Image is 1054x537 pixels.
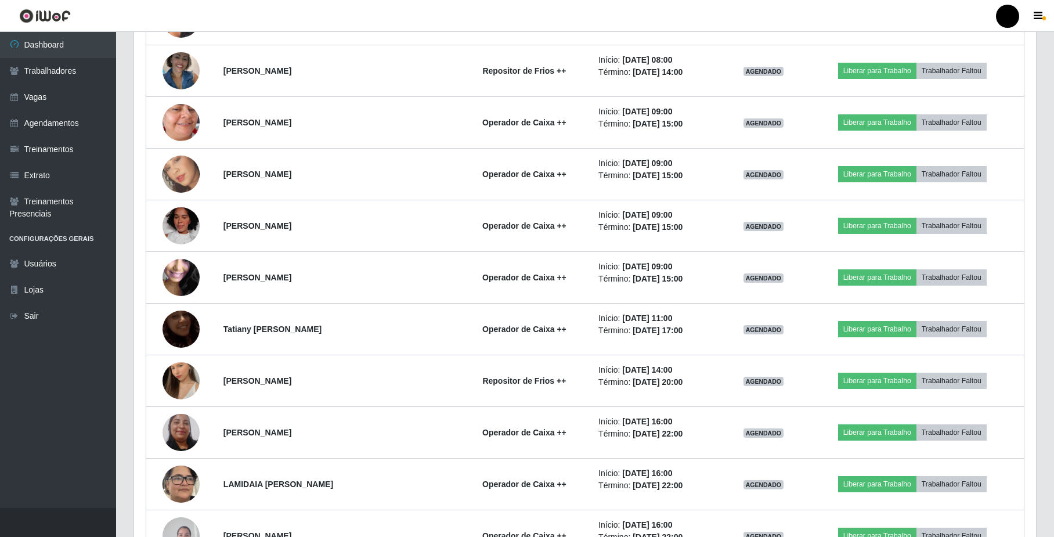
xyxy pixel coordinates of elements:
time: [DATE] 09:00 [622,262,672,271]
img: 1725123414689.jpeg [163,141,200,207]
li: Início: [598,364,719,376]
span: AGENDADO [743,480,784,489]
button: Trabalhador Faltou [916,424,987,441]
strong: Operador de Caixa ++ [482,118,566,127]
time: [DATE] 08:00 [622,55,672,64]
li: Início: [598,519,719,531]
span: AGENDADO [743,273,784,283]
strong: [PERSON_NAME] [223,273,291,282]
img: 1750528550016.jpeg [163,46,200,95]
li: Término: [598,428,719,440]
time: [DATE] 09:00 [622,107,672,116]
button: Liberar para Trabalho [838,269,916,286]
li: Término: [598,376,719,388]
li: Início: [598,106,719,118]
li: Início: [598,312,719,325]
button: Liberar para Trabalho [838,321,916,337]
time: [DATE] 20:00 [633,377,683,387]
li: Início: [598,416,719,428]
time: [DATE] 16:00 [622,417,672,426]
button: Trabalhador Faltou [916,269,987,286]
strong: Operador de Caixa ++ [482,428,566,437]
strong: Operador de Caixa ++ [482,325,566,334]
time: [DATE] 09:00 [622,158,672,168]
span: AGENDADO [743,325,784,334]
time: [DATE] 15:00 [633,119,683,128]
time: [DATE] 22:00 [633,429,683,438]
strong: Operador de Caixa ++ [482,170,566,179]
strong: [PERSON_NAME] [223,376,291,385]
button: Trabalhador Faltou [916,373,987,389]
span: AGENDADO [743,377,784,386]
strong: LAMIDAIA [PERSON_NAME] [223,480,333,489]
img: 1721152880470.jpeg [163,296,200,362]
strong: Operador de Caixa ++ [482,273,566,282]
time: [DATE] 16:00 [622,468,672,478]
strong: Operador de Caixa ++ [482,221,566,230]
li: Término: [598,480,719,492]
button: Liberar para Trabalho [838,218,916,234]
button: Liberar para Trabalho [838,166,916,182]
strong: [PERSON_NAME] [223,66,291,75]
li: Início: [598,209,719,221]
button: Liberar para Trabalho [838,114,916,131]
li: Término: [598,170,719,182]
span: AGENDADO [743,428,784,438]
strong: Repositor de Frios ++ [482,66,566,75]
strong: [PERSON_NAME] [223,170,291,179]
time: [DATE] 09:00 [622,210,672,219]
strong: Operador de Caixa ++ [482,480,566,489]
strong: [PERSON_NAME] [223,118,291,127]
button: Liberar para Trabalho [838,476,916,492]
span: AGENDADO [743,67,784,76]
button: Trabalhador Faltou [916,63,987,79]
span: AGENDADO [743,170,784,179]
button: Liberar para Trabalho [838,373,916,389]
time: [DATE] 15:00 [633,222,683,232]
li: Início: [598,54,719,66]
strong: [PERSON_NAME] [223,221,291,230]
img: 1739718790975.jpeg [163,82,200,163]
button: Liberar para Trabalho [838,63,916,79]
button: Trabalhador Faltou [916,476,987,492]
li: Término: [598,325,719,337]
img: CoreUI Logo [19,9,71,23]
time: [DATE] 14:00 [633,67,683,77]
li: Término: [598,66,719,78]
img: 1756231010966.jpeg [163,460,200,508]
time: [DATE] 15:00 [633,274,683,283]
img: 1746055016214.jpeg [163,236,200,319]
strong: Repositor de Frios ++ [482,376,566,385]
time: [DATE] 15:00 [633,171,683,180]
li: Início: [598,261,719,273]
button: Liberar para Trabalho [838,424,916,441]
button: Trabalhador Faltou [916,218,987,234]
img: 1726843686104.jpeg [163,348,200,414]
button: Trabalhador Faltou [916,166,987,182]
strong: Tatiany [PERSON_NAME] [223,325,322,334]
time: [DATE] 17:00 [633,326,683,335]
li: Início: [598,467,719,480]
span: AGENDADO [743,222,784,231]
li: Término: [598,221,719,233]
button: Trabalhador Faltou [916,114,987,131]
span: AGENDADO [743,118,784,128]
strong: [PERSON_NAME] [223,428,291,437]
img: 1742965437986.jpeg [163,203,200,249]
li: Início: [598,157,719,170]
time: [DATE] 22:00 [633,481,683,490]
button: Trabalhador Faltou [916,321,987,337]
time: [DATE] 16:00 [622,520,672,529]
li: Término: [598,273,719,285]
img: 1701346720849.jpeg [163,393,200,471]
li: Término: [598,118,719,130]
time: [DATE] 14:00 [622,365,672,374]
time: [DATE] 11:00 [622,313,672,323]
